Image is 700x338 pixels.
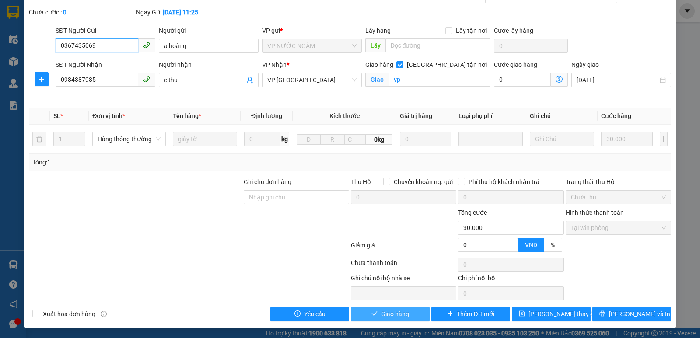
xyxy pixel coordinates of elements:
input: Ngày giao [577,75,658,85]
div: Chi phí nội bộ [458,273,563,286]
label: Cước giao hàng [494,61,537,68]
label: Cước lấy hàng [494,27,533,34]
span: phone [143,76,150,83]
span: Phí thu hộ khách nhận trả [465,177,543,187]
span: Giao hàng [381,309,409,319]
span: VND [525,241,537,248]
span: [PERSON_NAME] và In [609,309,670,319]
span: [GEOGRAPHIC_DATA] tận nơi [403,60,490,70]
input: Ghi chú đơn hàng [244,190,349,204]
span: info-circle [101,311,107,317]
span: SL [53,112,60,119]
input: Dọc đường [385,38,491,52]
span: Xuất hóa đơn hàng [39,309,99,319]
span: Yêu cầu [304,309,325,319]
div: Ngày GD: [136,7,241,17]
button: checkGiao hàng [351,307,430,321]
span: % [551,241,555,248]
input: VD: Bàn, Ghế [173,132,237,146]
input: Ghi Chú [530,132,594,146]
span: dollar-circle [556,76,563,83]
span: Kích thước [329,112,360,119]
span: save [519,310,525,317]
div: Giảm giá [350,240,457,256]
span: Tên hàng [173,112,201,119]
input: Cước giao hàng [494,73,551,87]
button: exclamation-circleYêu cầu [270,307,349,321]
span: Tại văn phòng [571,221,666,234]
label: Ngày giao [571,61,599,68]
button: delete [32,132,46,146]
div: VP gửi [262,26,362,35]
div: Trạng thái Thu Hộ [566,177,671,187]
div: Người nhận [159,60,259,70]
div: SĐT Người Nhận [56,60,155,70]
input: D [297,134,321,145]
b: [DATE] 11:25 [163,9,198,16]
span: Chưa thu [571,191,666,204]
span: printer [599,310,605,317]
label: Ghi chú đơn hàng [244,178,292,185]
span: VP NƯỚC NGẦM [267,39,357,52]
span: check [371,310,378,317]
span: Định lượng [251,112,282,119]
span: 0kg [366,134,392,145]
div: SĐT Người Gửi [56,26,155,35]
button: save[PERSON_NAME] thay đổi [512,307,591,321]
button: plus [35,72,49,86]
label: Hình thức thanh toán [566,209,624,216]
span: Lấy hàng [365,27,391,34]
th: Ghi chú [526,108,598,125]
input: 0 [400,132,451,146]
span: kg [280,132,289,146]
span: plus [35,76,48,83]
span: [PERSON_NAME] thay đổi [528,309,598,319]
span: Giao hàng [365,61,393,68]
input: R [320,134,344,145]
input: 0 [601,132,653,146]
span: plus [447,310,453,317]
span: phone [143,42,150,49]
div: Người gửi [159,26,259,35]
th: Loại phụ phí [455,108,526,125]
span: Thu Hộ [351,178,371,185]
span: Đơn vị tính [92,112,125,119]
button: printer[PERSON_NAME] và In [592,307,671,321]
span: Giá trị hàng [400,112,432,119]
div: Tổng: 1 [32,157,271,167]
input: Giao tận nơi [388,73,491,87]
span: user-add [246,77,253,84]
input: C [344,134,366,145]
div: Chưa thanh toán [350,258,457,273]
b: 0 [63,9,66,16]
span: Lấy tận nơi [452,26,490,35]
button: plus [660,132,668,146]
button: plusThêm ĐH mới [431,307,510,321]
div: Chưa cước : [29,7,134,17]
span: exclamation-circle [294,310,301,317]
span: Thêm ĐH mới [457,309,494,319]
span: Hàng thông thường [98,132,161,146]
input: Cước lấy hàng [494,39,568,53]
span: Chuyển khoản ng. gửi [390,177,456,187]
span: VP Cầu Yên Xuân [267,73,357,87]
div: Ghi chú nội bộ nhà xe [351,273,456,286]
span: VP Nhận [262,61,287,68]
span: Cước hàng [601,112,631,119]
span: Giao [365,73,388,87]
span: Tổng cước [458,209,487,216]
span: Lấy [365,38,385,52]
